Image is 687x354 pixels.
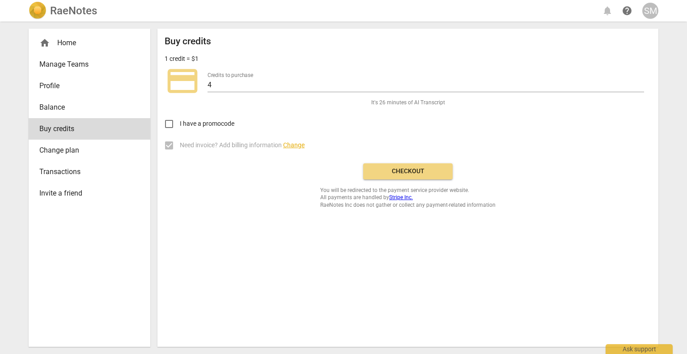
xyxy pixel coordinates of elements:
[283,141,305,149] span: Change
[29,2,97,20] a: LogoRaeNotes
[180,141,305,150] span: Need invoice? Add billing information
[606,344,673,354] div: Ask support
[29,140,150,161] a: Change plan
[371,99,445,107] span: It's 26 minutes of AI Transcript
[39,38,132,48] div: Home
[29,32,150,54] div: Home
[39,102,132,113] span: Balance
[29,97,150,118] a: Balance
[39,81,132,91] span: Profile
[39,38,50,48] span: home
[165,54,199,64] p: 1 credit = $1
[29,75,150,97] a: Profile
[29,118,150,140] a: Buy credits
[50,4,97,17] h2: RaeNotes
[363,163,453,179] button: Checkout
[370,167,445,176] span: Checkout
[165,63,200,99] span: credit_card
[642,3,658,19] button: SM
[389,194,413,200] a: Stripe Inc.
[619,3,635,19] a: Help
[39,124,132,134] span: Buy credits
[320,187,496,209] span: You will be redirected to the payment service provider website. All payments are handled by RaeNo...
[29,161,150,183] a: Transactions
[39,188,132,199] span: Invite a friend
[180,119,234,128] span: I have a promocode
[29,2,47,20] img: Logo
[39,166,132,177] span: Transactions
[29,54,150,75] a: Manage Teams
[165,36,211,47] h2: Buy credits
[39,145,132,156] span: Change plan
[208,73,253,78] label: Credits to purchase
[29,183,150,204] a: Invite a friend
[39,59,132,70] span: Manage Teams
[622,5,632,16] span: help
